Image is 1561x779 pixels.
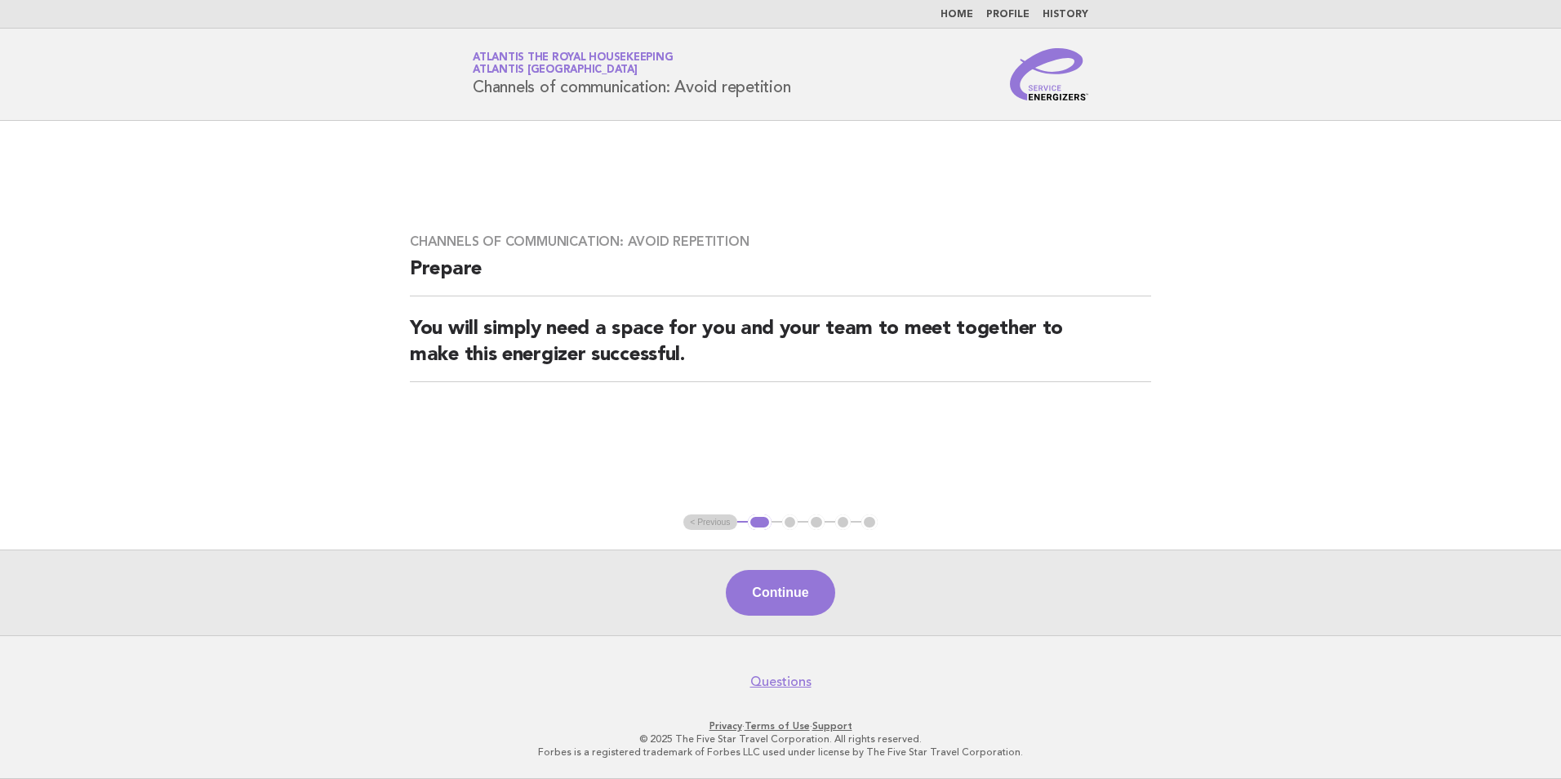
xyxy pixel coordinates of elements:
[1043,10,1088,20] a: History
[709,720,742,732] a: Privacy
[941,10,973,20] a: Home
[745,720,810,732] a: Terms of Use
[812,720,852,732] a: Support
[281,732,1280,746] p: © 2025 The Five Star Travel Corporation. All rights reserved.
[410,316,1151,382] h2: You will simply need a space for you and your team to meet together to make this energizer succes...
[281,746,1280,759] p: Forbes is a registered trademark of Forbes LLC used under license by The Five Star Travel Corpora...
[410,234,1151,250] h3: Channels of communication: Avoid repetition
[473,52,673,75] a: Atlantis the Royal HousekeepingAtlantis [GEOGRAPHIC_DATA]
[748,514,772,531] button: 1
[281,719,1280,732] p: · ·
[726,570,834,616] button: Continue
[410,256,1151,296] h2: Prepare
[750,674,812,690] a: Questions
[473,65,638,76] span: Atlantis [GEOGRAPHIC_DATA]
[1010,48,1088,100] img: Service Energizers
[473,53,790,96] h1: Channels of communication: Avoid repetition
[986,10,1030,20] a: Profile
